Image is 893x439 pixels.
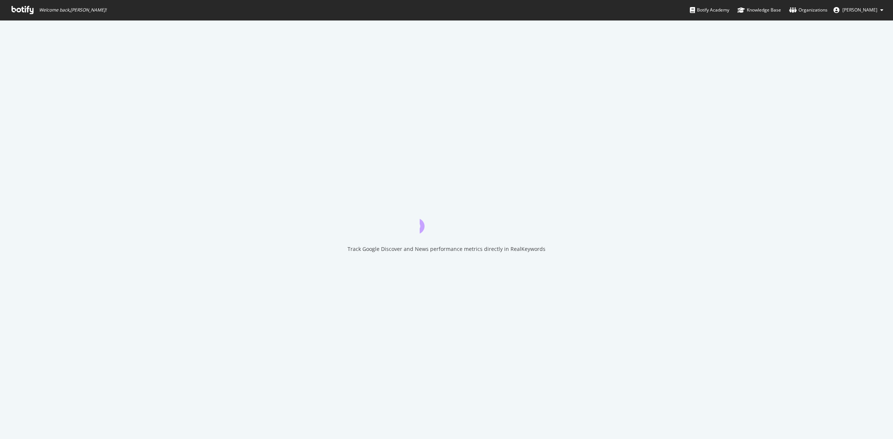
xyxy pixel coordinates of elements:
div: Knowledge Base [737,6,781,14]
div: Track Google Discover and News performance metrics directly in RealKeywords [348,245,545,253]
div: Organizations [789,6,828,14]
span: Welcome back, [PERSON_NAME] ! [39,7,106,13]
span: Zubair Kakuji [842,7,877,13]
button: [PERSON_NAME] [828,4,889,16]
div: Botify Academy [690,6,729,14]
div: animation [420,207,473,233]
